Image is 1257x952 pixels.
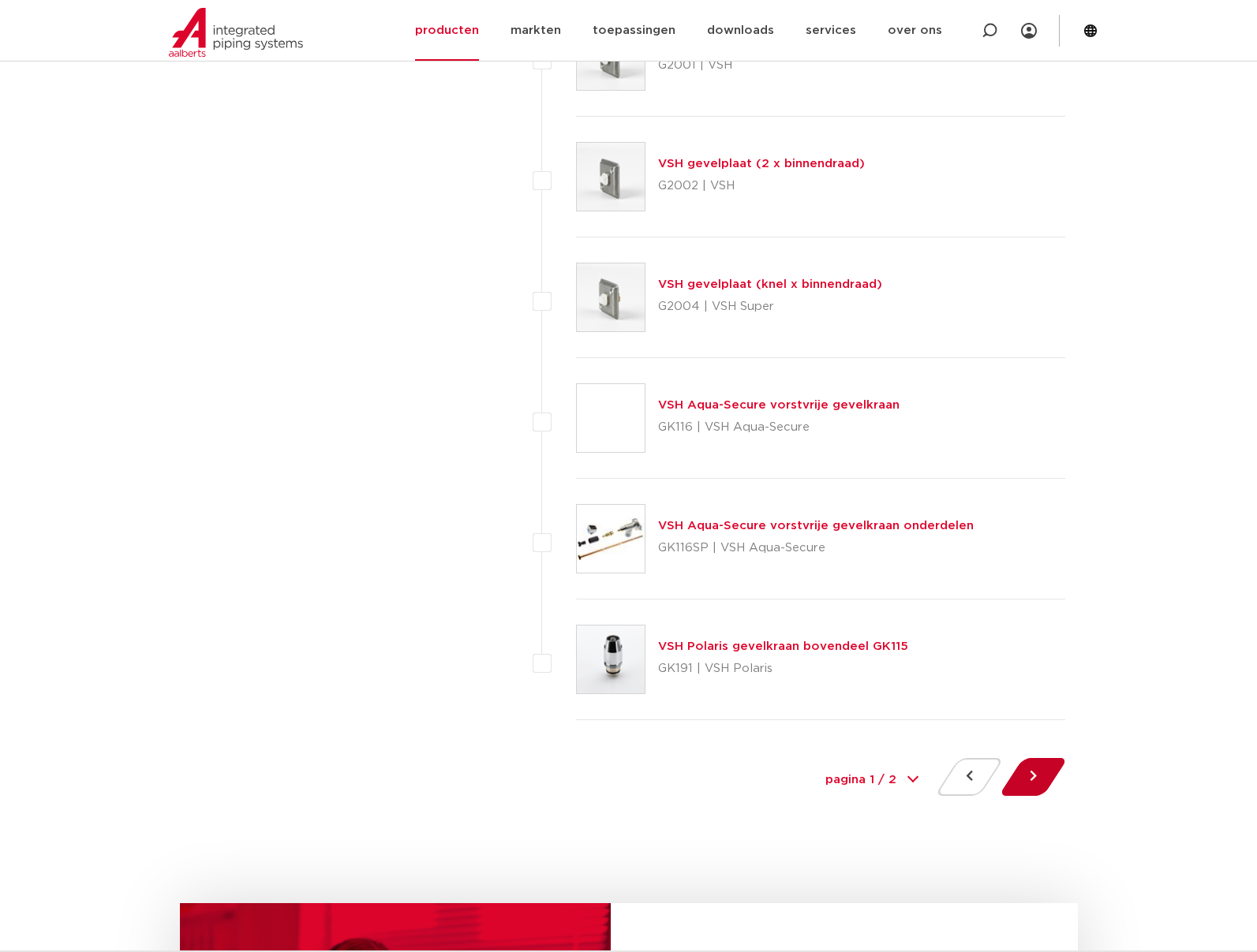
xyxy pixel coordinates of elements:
[658,536,974,561] p: GK116SP | VSH Aqua-Secure
[577,625,645,693] img: Thumbnail for VSH Polaris gevelkraan bovendeel GK115
[658,520,974,532] a: VSH Aqua-Secure vorstvrije gevelkraan onderdelen
[658,399,900,411] a: VSH Aqua-Secure vorstvrije gevelkraan
[658,656,908,681] p: GK191 | VSH Polaris
[577,384,645,452] img: Thumbnail for VSH Aqua-Secure vorstvrije gevelkraan
[577,263,645,331] img: Thumbnail for VSH gevelplaat (knel x binnendraad)
[658,174,865,199] p: G2002 | VSH
[658,415,900,440] p: GK116 | VSH Aqua-Secure
[658,53,903,78] p: G2001 | VSH
[658,294,882,319] p: G2004 | VSH Super
[658,158,865,170] a: VSH gevelplaat (2 x binnendraad)
[658,278,882,290] a: VSH gevelplaat (knel x binnendraad)
[658,640,908,652] a: VSH Polaris gevelkraan bovendeel GK115
[577,505,645,573] img: Thumbnail for VSH Aqua-Secure vorstvrije gevelkraan onderdelen
[577,143,645,211] img: Thumbnail for VSH gevelplaat (2 x binnendraad)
